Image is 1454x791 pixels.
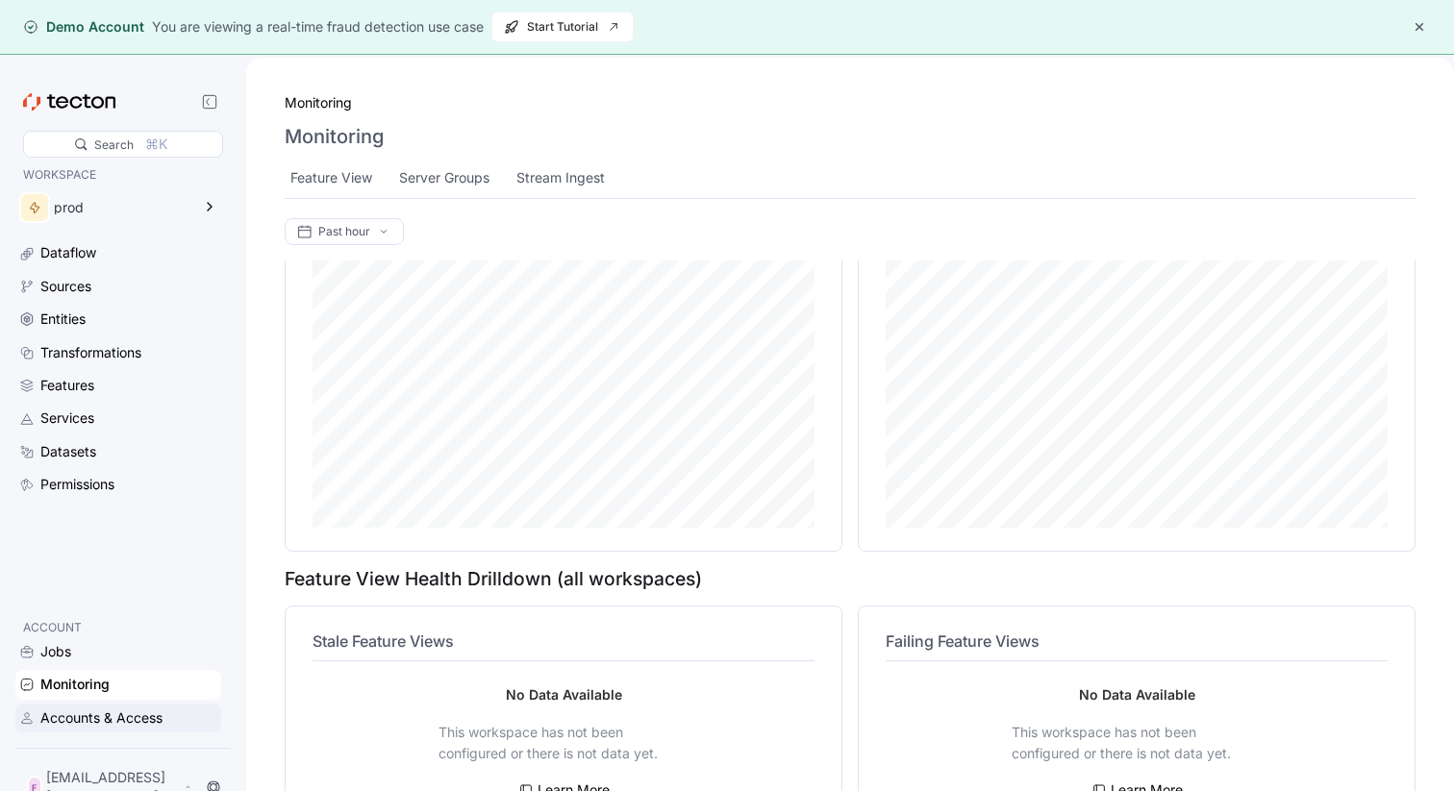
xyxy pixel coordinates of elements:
[40,641,71,662] div: Jobs
[491,12,634,42] button: Start Tutorial
[40,276,91,297] div: Sources
[1079,684,1195,705] div: No Data Available
[15,470,221,499] a: Permissions
[285,92,352,113] a: Monitoring
[40,408,94,429] div: Services
[516,167,605,188] div: Stream Ingest
[40,441,96,462] div: Datasets
[40,242,96,263] div: Dataflow
[285,218,404,245] div: Past hour
[23,17,144,37] div: Demo Account
[40,309,86,330] div: Entities
[313,630,815,653] h4: Stale Feature Views
[152,16,484,37] div: You are viewing a real-time fraud detection use case
[318,226,370,237] div: Past hour
[1012,722,1262,765] div: This workspace has not been configured or there is not data yet.
[439,722,689,765] div: This workspace has not been configured or there is not data yet.
[40,375,94,396] div: Features
[23,165,213,185] p: WORKSPACE
[290,167,372,188] div: Feature View
[23,618,213,637] p: ACCOUNT
[40,474,114,495] div: Permissions
[285,125,384,148] h3: Monitoring
[15,305,221,334] a: Entities
[15,338,221,367] a: Transformations
[145,134,167,155] div: ⌘K
[506,684,622,705] div: No Data Available
[504,12,621,41] span: Start Tutorial
[94,136,134,154] div: Search
[54,201,190,214] div: prod
[15,637,221,666] a: Jobs
[40,342,141,363] div: Transformations
[15,437,221,466] a: Datasets
[15,670,221,699] a: Monitoring
[40,707,163,729] div: Accounts & Access
[15,238,221,267] a: Dataflow
[15,704,221,732] a: Accounts & Access
[15,371,221,400] a: Features
[15,404,221,433] a: Services
[23,131,223,158] div: Search⌘K
[886,630,1388,653] h4: Failing Feature Views
[15,272,221,301] a: Sources
[40,674,110,695] div: Monitoring
[285,567,1416,590] div: Feature View Health Drilldown (all workspaces)
[399,167,489,188] div: Server Groups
